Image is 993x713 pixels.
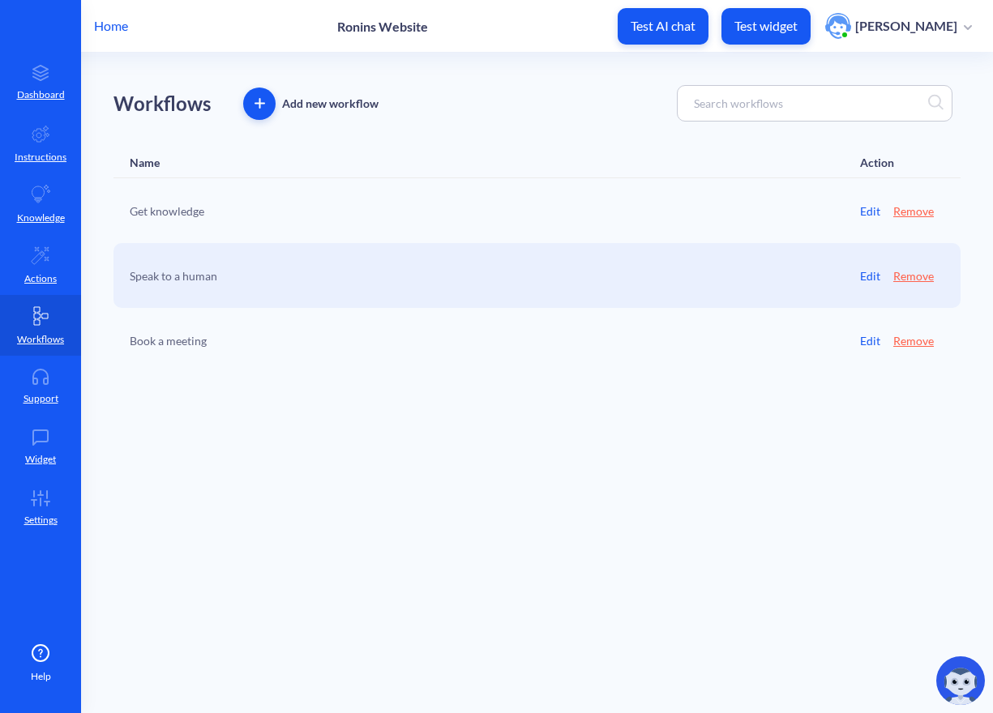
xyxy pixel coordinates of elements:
button: Remove [893,332,934,349]
a: Book a meeting [130,332,207,349]
button: user photo[PERSON_NAME] [817,11,980,41]
button: Remove [893,267,934,284]
button: Test AI chat [618,8,708,45]
input: Search workflows [686,94,928,113]
div: Add new workflow [282,94,379,113]
p: Workflows [113,89,211,118]
p: Knowledge [17,211,65,225]
p: Actions [24,271,57,286]
img: copilot-icon.svg [936,656,985,705]
span: Help [31,669,51,684]
p: [PERSON_NAME] [855,17,957,35]
p: Support [24,391,58,406]
button: Test widget [721,8,811,45]
div: Name [130,156,160,169]
p: Home [94,16,128,36]
p: Widget [25,452,56,467]
p: Instructions [15,150,66,164]
a: Edit [860,332,880,349]
a: Get knowledge [130,203,204,220]
p: Dashboard [17,88,65,102]
p: Settings [24,513,58,527]
a: Edit [860,267,880,284]
img: user photo [825,13,851,39]
p: Test AI chat [631,18,696,34]
p: Workflows [17,332,64,347]
div: Action [860,156,894,169]
p: Test widget [734,18,798,34]
a: Edit [860,203,880,220]
p: Ronins Website [337,19,428,34]
button: Remove [893,203,934,220]
a: Speak to a human [130,267,217,284]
